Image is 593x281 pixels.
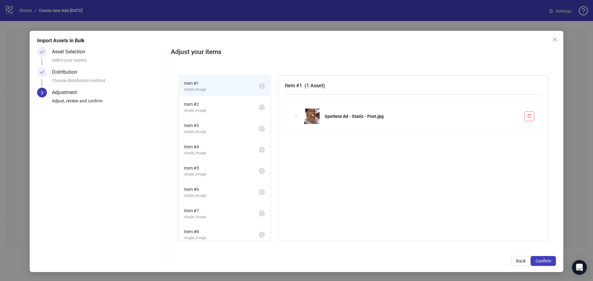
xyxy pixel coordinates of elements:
[259,168,265,174] sup: 1
[184,186,259,193] span: Item # 6
[52,77,166,88] div: Choose distribution method
[259,189,265,195] sup: 1
[259,104,265,110] sup: 1
[552,37,557,42] span: close
[40,50,44,54] span: check
[536,258,551,263] span: Confirm
[325,113,519,120] div: Spotless Ad - Static - Post.jpg
[184,143,259,150] span: Item # 4
[261,147,263,152] span: 1
[285,82,542,89] h3: Item # 1
[52,97,166,108] div: Adjust, review and confirm
[184,108,259,114] span: single_image
[524,111,534,121] button: Delete
[261,105,263,110] span: 1
[184,150,259,156] span: single_image
[527,114,532,118] span: delete
[292,113,299,120] div: holder
[184,129,259,135] span: single_image
[304,109,320,124] img: Spotless Ad - Static - Post.jpg
[259,83,265,89] sup: 1
[259,210,265,217] sup: 1
[52,67,82,77] div: Distribution
[259,126,265,132] sup: 1
[550,35,560,44] button: Close
[184,207,259,214] span: Item # 7
[259,147,265,153] sup: 1
[184,165,259,171] span: Item # 5
[261,169,263,173] span: 1
[261,233,263,237] span: 1
[184,80,259,87] span: Item # 1
[572,260,587,275] div: Open Intercom Messenger
[37,37,556,44] div: Import Assets in Bulk
[261,211,263,216] span: 1
[184,122,259,129] span: Item # 3
[259,232,265,238] sup: 1
[511,256,531,266] button: Back
[261,190,263,194] span: 1
[184,171,259,177] span: single_image
[184,87,259,93] span: single_image
[261,84,263,88] span: 1
[52,47,90,57] div: Asset Selection
[531,256,556,266] button: Confirm
[261,126,263,131] span: 1
[184,228,259,235] span: Item # 8
[184,101,259,108] span: Item # 2
[52,57,166,67] div: Select your assets
[184,235,259,241] span: single_image
[516,258,526,263] span: Back
[41,90,43,95] span: 3
[294,114,298,118] span: holder
[305,83,325,89] span: ( 1 Asset )
[171,47,556,57] h2: Adjust your items
[184,214,259,220] span: single_image
[40,70,44,74] span: check
[184,193,259,199] span: single_image
[52,88,82,97] div: Adjustment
